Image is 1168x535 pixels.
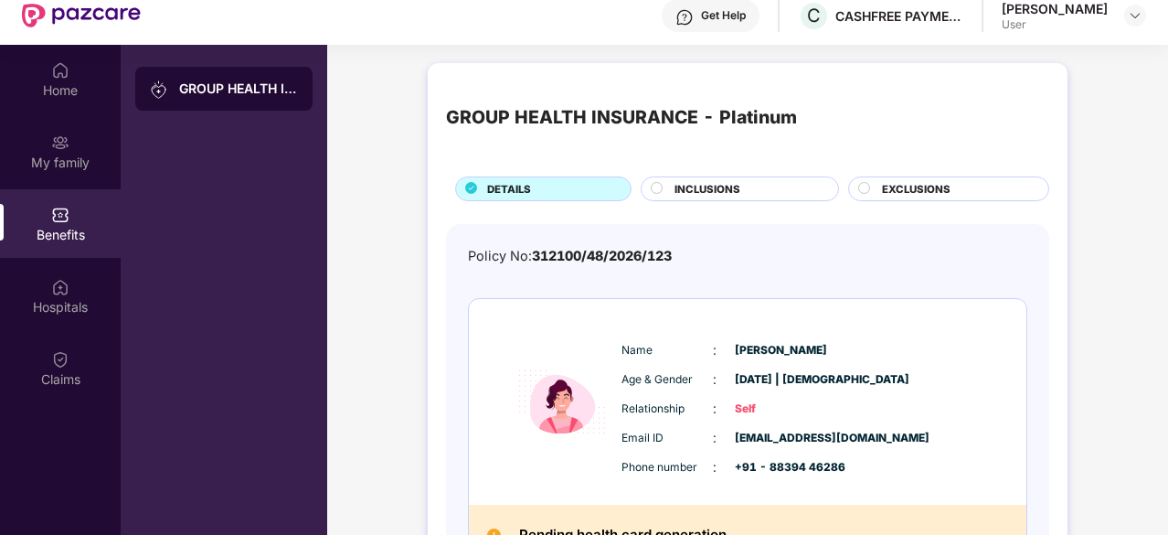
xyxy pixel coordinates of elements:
span: : [713,340,717,360]
img: New Pazcare Logo [22,4,141,27]
div: CASHFREE PAYMENTS INDIA PVT. LTD. [835,7,963,25]
span: Self [735,401,826,418]
span: : [713,399,717,419]
img: svg+xml;base64,PHN2ZyB3aWR0aD0iMjAiIGhlaWdodD0iMjAiIHZpZXdCb3g9IjAgMCAyMCAyMCIgZmlsbD0ibm9uZSIgeG... [150,80,168,99]
span: [DATE] | [DEMOGRAPHIC_DATA] [735,371,826,389]
div: Get Help [701,8,746,23]
span: +91 - 88394 46286 [735,459,826,476]
span: Phone number [621,459,713,476]
img: svg+xml;base64,PHN2ZyBpZD0iRHJvcGRvd24tMzJ4MzIiIHhtbG5zPSJodHRwOi8vd3d3LnczLm9yZy8yMDAwL3N2ZyIgd2... [1128,8,1142,23]
span: : [713,457,717,477]
span: [EMAIL_ADDRESS][DOMAIN_NAME] [735,430,826,447]
span: EXCLUSIONS [882,181,950,198]
span: : [713,428,717,448]
span: Name [621,342,713,359]
img: svg+xml;base64,PHN2ZyBpZD0iSGVscC0zMngzMiIgeG1sbnM9Imh0dHA6Ly93d3cudzMub3JnLzIwMDAvc3ZnIiB3aWR0aD... [675,8,694,27]
img: svg+xml;base64,PHN2ZyBpZD0iSG9zcGl0YWxzIiB4bWxucz0iaHR0cDovL3d3dy53My5vcmcvMjAwMC9zdmciIHdpZHRoPS... [51,278,69,296]
div: Policy No: [468,246,672,267]
img: icon [507,326,617,477]
img: svg+xml;base64,PHN2ZyB3aWR0aD0iMjAiIGhlaWdodD0iMjAiIHZpZXdCb3g9IjAgMCAyMCAyMCIgZmlsbD0ibm9uZSIgeG... [51,134,69,152]
img: svg+xml;base64,PHN2ZyBpZD0iSG9tZSIgeG1sbnM9Imh0dHA6Ly93d3cudzMub3JnLzIwMDAvc3ZnIiB3aWR0aD0iMjAiIG... [51,61,69,80]
span: Email ID [621,430,713,447]
div: User [1002,17,1108,32]
div: GROUP HEALTH INSURANCE - Platinum [179,80,298,98]
div: GROUP HEALTH INSURANCE - Platinum [446,103,797,132]
span: Relationship [621,401,713,418]
img: svg+xml;base64,PHN2ZyBpZD0iQmVuZWZpdHMiIHhtbG5zPSJodHRwOi8vd3d3LnczLm9yZy8yMDAwL3N2ZyIgd2lkdGg9Ij... [51,206,69,224]
span: C [807,5,821,27]
span: : [713,369,717,390]
img: svg+xml;base64,PHN2ZyBpZD0iQ2xhaW0iIHhtbG5zPSJodHRwOi8vd3d3LnczLm9yZy8yMDAwL3N2ZyIgd2lkdGg9IjIwIi... [51,350,69,369]
span: 312100/48/2026/123 [532,248,672,263]
span: DETAILS [487,181,531,198]
span: Age & Gender [621,371,713,389]
span: [PERSON_NAME] [735,342,826,359]
span: INCLUSIONS [674,181,740,198]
